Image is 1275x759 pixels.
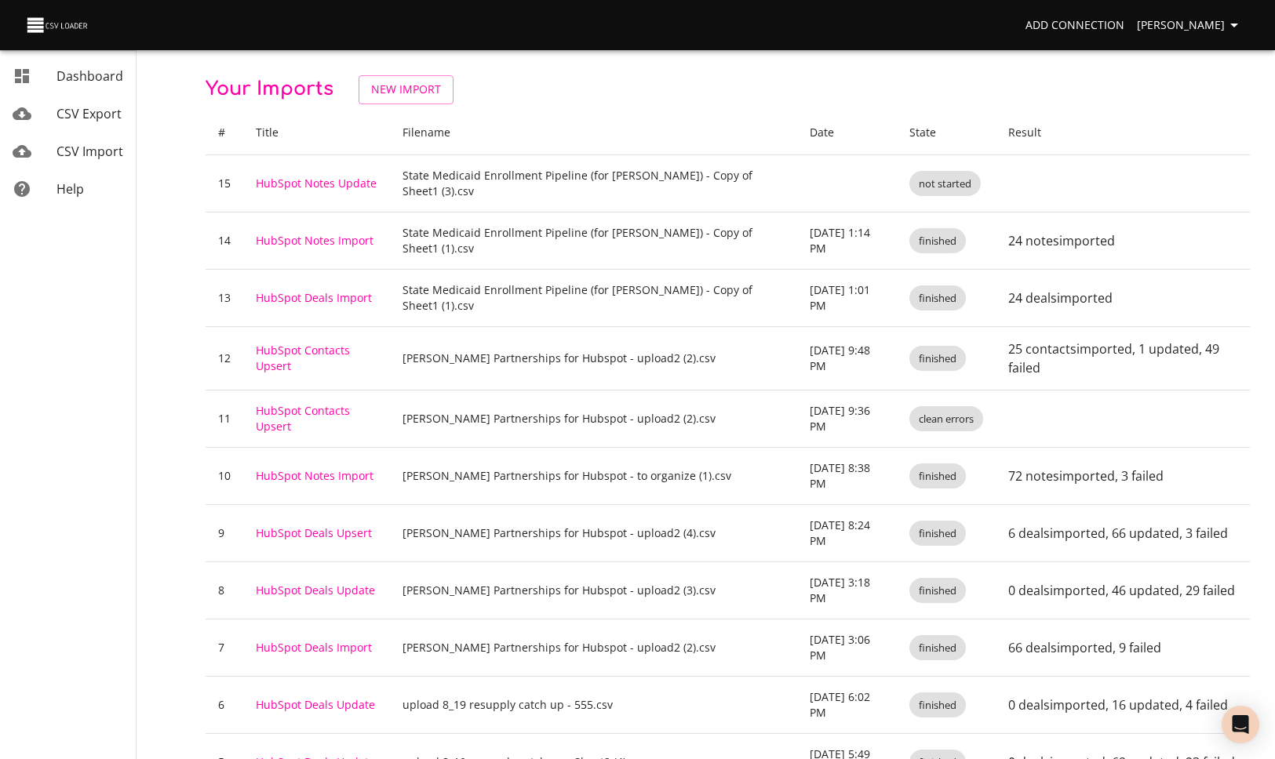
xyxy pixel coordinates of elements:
[206,505,243,562] td: 9
[56,67,123,85] span: Dashboard
[797,677,897,734] td: [DATE] 6:02 PM
[909,291,966,306] span: finished
[897,111,996,155] th: State
[909,526,966,541] span: finished
[206,111,243,155] th: #
[1019,11,1131,40] a: Add Connection
[390,677,797,734] td: upload 8_19 resupply catch up - 555.csv
[1137,16,1244,35] span: [PERSON_NAME]
[56,105,122,122] span: CSV Export
[256,525,372,540] a: HubSpot Deals Upsert
[797,111,897,155] th: Date
[390,111,797,155] th: Filename
[206,677,243,734] td: 6
[256,583,375,597] a: HubSpot Deals Update
[390,212,797,269] td: State Medicaid Enrollment Pipeline (for [PERSON_NAME]) - Copy of Sheet1 (1).csv
[909,176,981,191] span: not started
[243,111,390,155] th: Title
[909,351,966,366] span: finished
[390,390,797,447] td: [PERSON_NAME] Partnerships for Hubspot - upload2 (2).csv
[1222,706,1259,743] div: Open Intercom Messenger
[359,75,454,104] a: New Import
[256,343,350,373] a: HubSpot Contacts Upsert
[996,111,1250,155] th: Result
[797,326,897,390] td: [DATE] 9:48 PM
[256,176,377,191] a: HubSpot Notes Update
[909,583,966,598] span: finished
[56,143,123,160] span: CSV Import
[1008,340,1237,377] p: 25 contacts imported , 1 updated , 49 failed
[797,619,897,677] td: [DATE] 3:06 PM
[390,562,797,619] td: [PERSON_NAME] Partnerships for Hubspot - upload2 (3).csv
[1008,638,1237,657] p: 66 deals imported , 9 failed
[909,469,966,484] span: finished
[390,326,797,390] td: [PERSON_NAME] Partnerships for Hubspot - upload2 (2).csv
[206,269,243,326] td: 13
[390,619,797,677] td: [PERSON_NAME] Partnerships for Hubspot - upload2 (2).csv
[256,640,372,655] a: HubSpot Deals Import
[797,562,897,619] td: [DATE] 3:18 PM
[797,505,897,562] td: [DATE] 8:24 PM
[206,154,243,212] td: 15
[390,448,797,505] td: [PERSON_NAME] Partnerships for Hubspot - to organize (1).csv
[909,412,983,427] span: clean errors
[206,448,243,505] td: 10
[256,468,373,483] a: HubSpot Notes Import
[909,698,966,713] span: finished
[1008,467,1237,485] p: 72 notes imported , 3 failed
[797,269,897,326] td: [DATE] 1:01 PM
[206,562,243,619] td: 8
[256,290,372,305] a: HubSpot Deals Import
[1025,16,1124,35] span: Add Connection
[1008,231,1237,250] p: 24 notes imported
[256,233,373,248] a: HubSpot Notes Import
[909,234,966,249] span: finished
[390,154,797,212] td: State Medicaid Enrollment Pipeline (for [PERSON_NAME]) - Copy of Sheet1 (3).csv
[1131,11,1250,40] button: [PERSON_NAME]
[256,697,375,712] a: HubSpot Deals Update
[797,212,897,269] td: [DATE] 1:14 PM
[797,448,897,505] td: [DATE] 8:38 PM
[1008,695,1237,714] p: 0 deals imported , 16 updated , 4 failed
[797,390,897,447] td: [DATE] 9:36 PM
[1008,524,1237,543] p: 6 deals imported , 66 updated , 3 failed
[390,269,797,326] td: State Medicaid Enrollment Pipeline (for [PERSON_NAME]) - Copy of Sheet1 (1).csv
[56,180,84,198] span: Help
[206,390,243,447] td: 11
[1008,581,1237,600] p: 0 deals imported , 46 updated , 29 failed
[909,641,966,655] span: finished
[390,505,797,562] td: [PERSON_NAME] Partnerships for Hubspot - upload2 (4).csv
[206,326,243,390] td: 12
[256,403,350,434] a: HubSpot Contacts Upsert
[25,14,91,36] img: CSV Loader
[371,80,441,100] span: New Import
[206,619,243,677] td: 7
[1008,289,1237,307] p: 24 deals imported
[206,212,243,269] td: 14
[206,78,333,100] span: Your Imports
